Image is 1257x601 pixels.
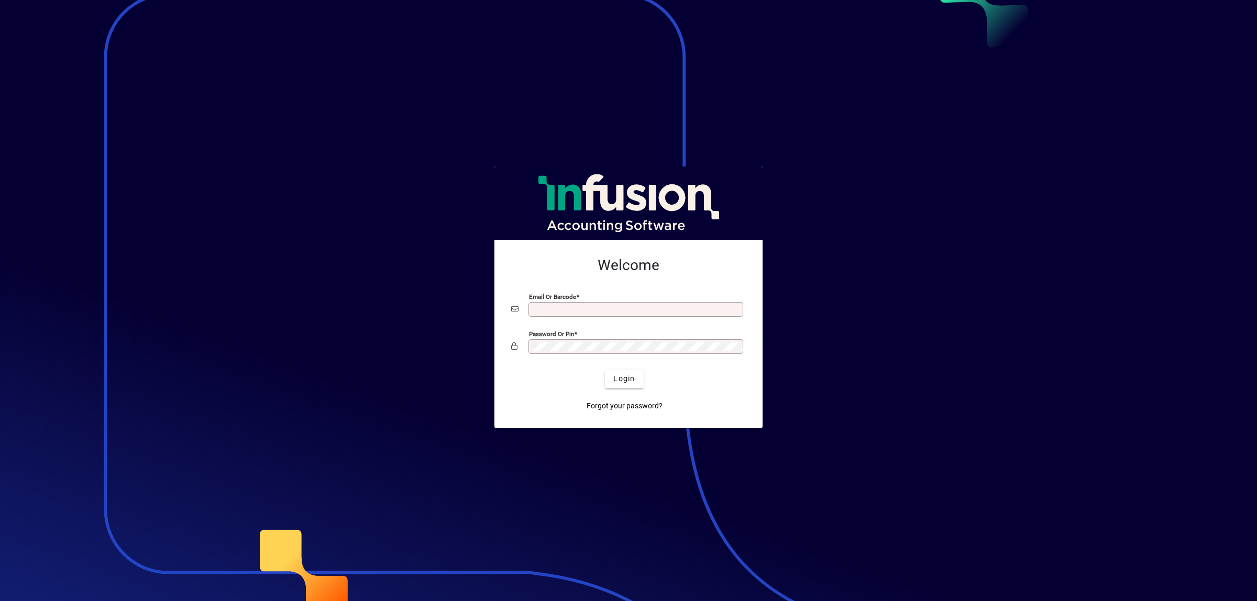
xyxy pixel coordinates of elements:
button: Login [605,370,643,388]
mat-label: Email or Barcode [529,293,576,300]
h2: Welcome [511,257,746,274]
span: Forgot your password? [587,400,663,411]
a: Forgot your password? [582,397,667,416]
span: Login [613,373,635,384]
mat-label: Password or Pin [529,330,574,337]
